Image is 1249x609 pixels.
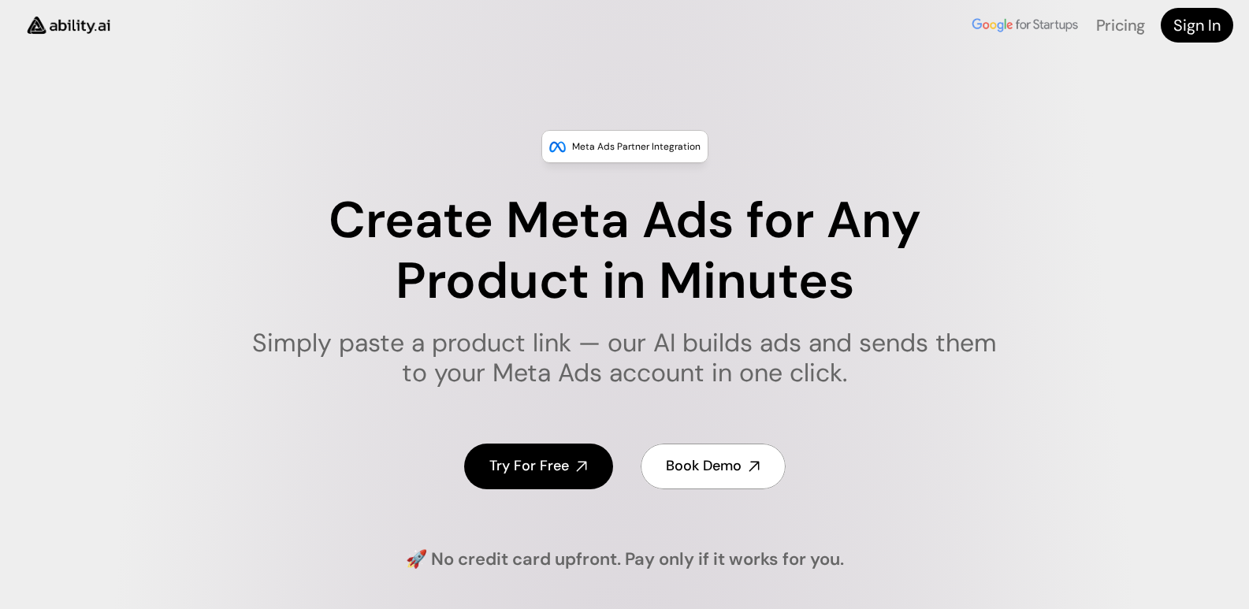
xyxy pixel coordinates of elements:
p: Meta Ads Partner Integration [572,139,701,154]
a: Sign In [1161,8,1233,43]
h4: Sign In [1173,14,1221,36]
h4: Book Demo [666,456,742,476]
a: Pricing [1096,15,1145,35]
a: Try For Free [464,444,613,488]
a: Book Demo [641,444,786,488]
h1: Create Meta Ads for Any Product in Minutes [242,191,1007,312]
h4: Try For Free [489,456,569,476]
h4: 🚀 No credit card upfront. Pay only if it works for you. [406,548,844,572]
h1: Simply paste a product link — our AI builds ads and sends them to your Meta Ads account in one cl... [242,328,1007,388]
